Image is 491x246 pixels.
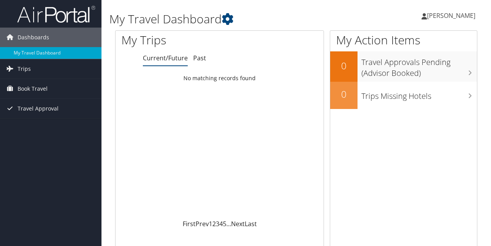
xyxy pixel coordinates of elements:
[121,32,231,48] h1: My Trips
[17,5,95,23] img: airportal-logo.png
[18,59,31,79] span: Trips
[143,54,188,62] a: Current/Future
[330,82,477,109] a: 0Trips Missing Hotels
[193,54,206,62] a: Past
[18,99,59,118] span: Travel Approval
[330,59,358,72] h2: 0
[231,220,245,228] a: Next
[361,87,477,102] h3: Trips Missing Hotels
[209,220,212,228] a: 1
[223,220,226,228] a: 5
[18,79,48,98] span: Book Travel
[216,220,219,228] a: 3
[361,53,477,79] h3: Travel Approvals Pending (Advisor Booked)
[109,11,359,27] h1: My Travel Dashboard
[212,220,216,228] a: 2
[226,220,231,228] span: …
[422,4,483,27] a: [PERSON_NAME]
[116,71,324,85] td: No matching records found
[18,28,49,47] span: Dashboards
[330,51,477,81] a: 0Travel Approvals Pending (Advisor Booked)
[427,11,475,20] span: [PERSON_NAME]
[219,220,223,228] a: 4
[196,220,209,228] a: Prev
[330,32,477,48] h1: My Action Items
[330,88,358,101] h2: 0
[183,220,196,228] a: First
[245,220,257,228] a: Last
